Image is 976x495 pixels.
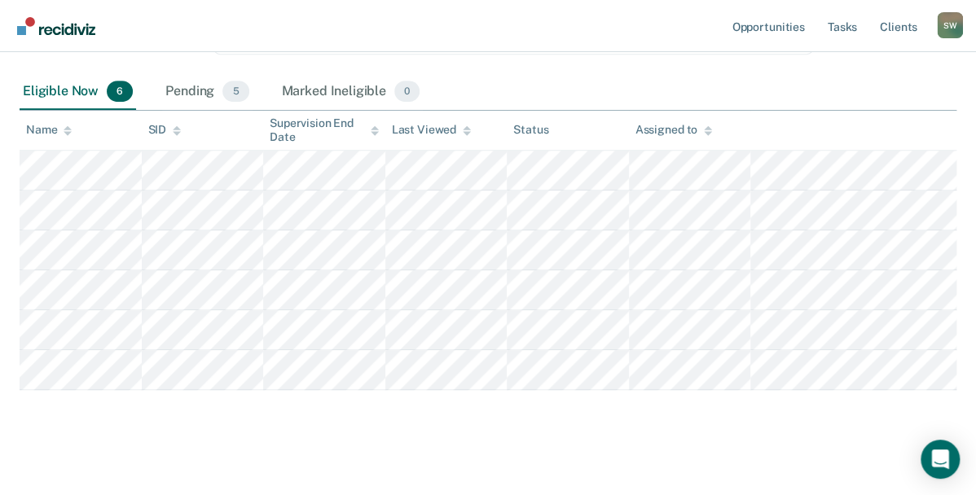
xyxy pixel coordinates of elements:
div: S W [937,12,963,38]
div: Eligible Now6 [20,74,136,110]
div: Status [513,123,548,137]
div: Assigned to [635,123,712,137]
div: Supervision End Date [270,116,379,144]
div: Open Intercom Messenger [921,440,960,479]
div: Last Viewed [392,123,471,137]
div: Marked Ineligible0 [279,74,424,110]
button: Profile dropdown button [937,12,963,38]
div: Name [26,123,72,137]
div: Pending5 [162,74,252,110]
span: 0 [394,81,420,102]
span: 6 [107,81,133,102]
div: SID [148,123,182,137]
span: 5 [222,81,248,102]
img: Recidiviz [17,17,95,35]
